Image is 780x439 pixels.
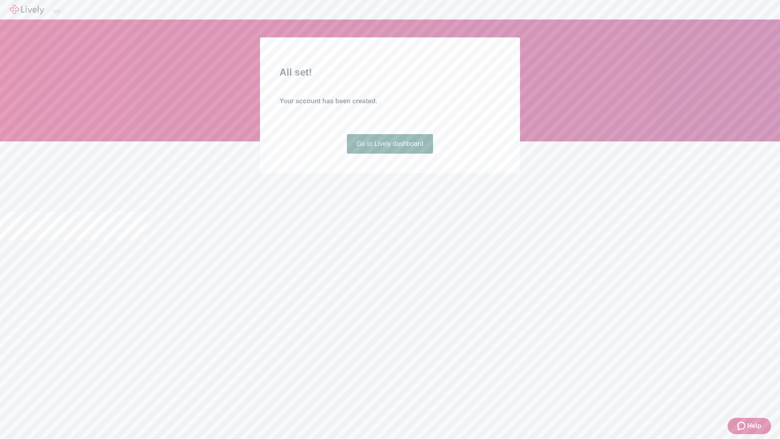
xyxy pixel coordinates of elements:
[10,5,44,15] img: Lively
[279,65,500,80] h2: All set!
[54,10,60,13] button: Log out
[279,96,500,106] h4: Your account has been created.
[728,418,771,434] button: Zendesk support iconHelp
[747,421,761,431] span: Help
[737,421,747,431] svg: Zendesk support icon
[347,134,433,154] a: Go to Lively dashboard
